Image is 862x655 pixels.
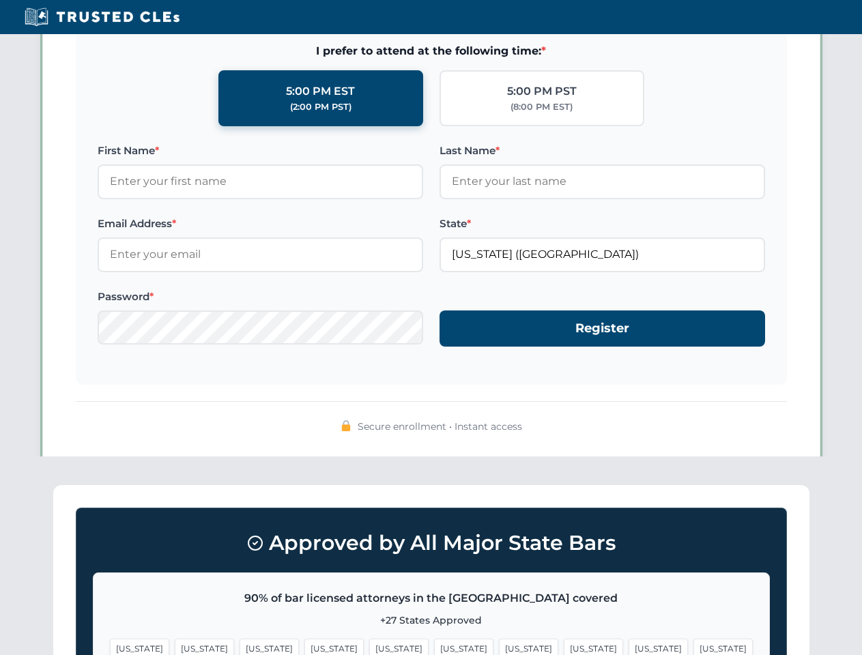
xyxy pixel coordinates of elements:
[290,100,351,114] div: (2:00 PM PST)
[440,143,765,159] label: Last Name
[98,42,765,60] span: I prefer to attend at the following time:
[511,100,573,114] div: (8:00 PM EST)
[98,143,423,159] label: First Name
[98,216,423,232] label: Email Address
[98,164,423,199] input: Enter your first name
[93,525,770,562] h3: Approved by All Major State Bars
[110,589,753,607] p: 90% of bar licensed attorneys in the [GEOGRAPHIC_DATA] covered
[20,7,184,27] img: Trusted CLEs
[507,83,577,100] div: 5:00 PM PST
[440,310,765,347] button: Register
[440,237,765,272] input: Florida (FL)
[110,613,753,628] p: +27 States Approved
[440,164,765,199] input: Enter your last name
[98,237,423,272] input: Enter your email
[358,419,522,434] span: Secure enrollment • Instant access
[98,289,423,305] label: Password
[286,83,355,100] div: 5:00 PM EST
[341,420,351,431] img: 🔒
[440,216,765,232] label: State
